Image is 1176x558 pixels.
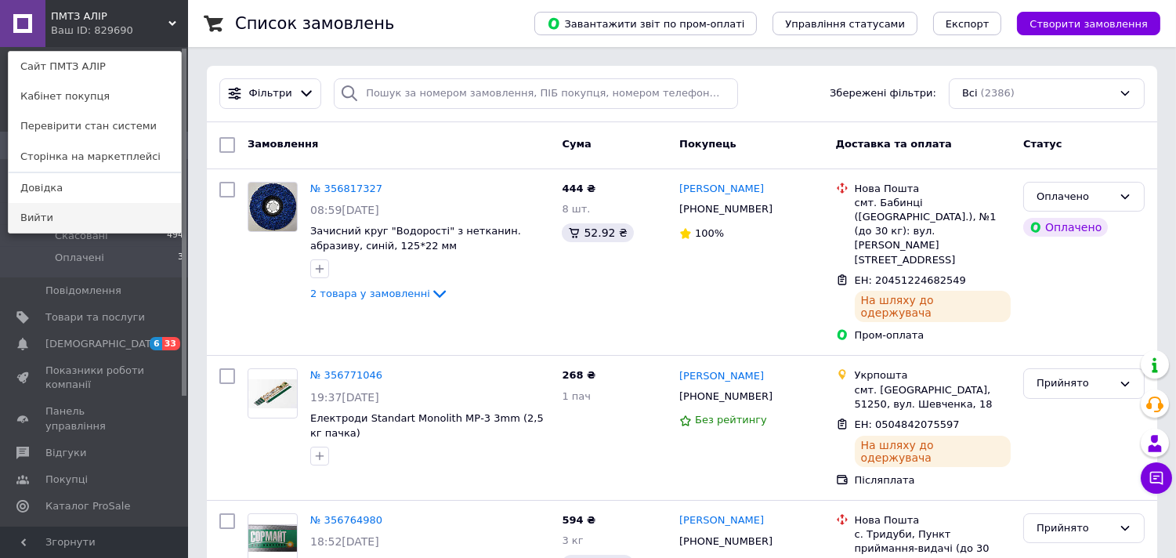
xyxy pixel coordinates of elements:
a: № 356817327 [310,183,382,194]
span: ЕН: 20451224682549 [855,274,966,286]
a: Перевірити стан системи [9,111,181,141]
span: Cума [562,138,591,150]
div: [PHONE_NUMBER] [676,386,776,407]
span: Без рейтингу [695,414,767,426]
span: Створити замовлення [1029,18,1148,30]
div: [PHONE_NUMBER] [676,531,776,552]
div: Оплачено [1037,189,1113,205]
div: 52.92 ₴ [562,223,633,242]
img: Фото товару [248,379,297,408]
div: Укрпошта [855,368,1011,382]
span: Покупець [679,138,736,150]
a: 2 товара у замовленні [310,288,449,299]
div: Прийнято [1037,375,1113,392]
span: Повідомлення [45,284,121,298]
a: Сторінка на маркетплейсі [9,142,181,172]
a: Електроди Standart Monolith МР-3 3mm (2,5 кг пачка) [310,412,544,439]
span: Фільтри [249,86,292,101]
h1: Список замовлень [235,14,394,33]
span: 3 кг [562,534,583,546]
div: На шляху до одержувача [855,436,1011,467]
span: 6 [150,337,162,350]
div: Післяплата [855,473,1011,487]
span: Товари та послуги [45,310,145,324]
input: Пошук за номером замовлення, ПІБ покупця, номером телефону, Email, номером накладної [334,78,738,109]
span: 3 [178,251,183,265]
span: 268 ₴ [562,369,595,381]
span: [DEMOGRAPHIC_DATA] [45,337,161,351]
span: 444 ₴ [562,183,595,194]
div: смт. Бабинці ([GEOGRAPHIC_DATA].), №1 (до 30 кг): вул. [PERSON_NAME][STREET_ADDRESS] [855,196,1011,267]
a: Вийти [9,203,181,233]
span: ЕН: 0504842075597 [855,418,960,430]
a: Сайт ПМТЗ АЛІР [9,52,181,82]
span: 2 товара у замовленні [310,288,430,299]
span: 100% [695,227,724,239]
div: Ваш ID: 829690 [51,24,117,38]
span: 594 ₴ [562,514,595,526]
a: Фото товару [248,368,298,418]
span: Покупці [45,473,88,487]
a: № 356764980 [310,514,382,526]
button: Створити замовлення [1017,12,1160,35]
span: 19:37[DATE] [310,391,379,404]
button: Управління статусами [773,12,917,35]
a: № 356771046 [310,369,382,381]
span: Експорт [946,18,990,30]
span: Каталог ProSale [45,499,130,513]
span: Статус [1023,138,1062,150]
div: смт. [GEOGRAPHIC_DATA], 51250, вул. Шевченка, 18 [855,383,1011,411]
span: Управління статусами [785,18,905,30]
div: Пром-оплата [855,328,1011,342]
span: Збережені фільтри: [830,86,936,101]
span: 8 шт. [562,203,590,215]
span: 18:52[DATE] [310,535,379,548]
div: На шляху до одержувача [855,291,1011,322]
a: Зачисний круг "Водорості" з нетканин. абразиву, синій, 125*22 мм [310,225,521,252]
div: Нова Пошта [855,513,1011,527]
a: Кабінет покупця [9,82,181,111]
img: Фото товару [248,183,297,231]
span: 494 [167,229,183,243]
span: (2386) [981,87,1015,99]
img: Фото товару [248,524,297,552]
button: Завантажити звіт по пром-оплаті [534,12,757,35]
span: Оплачені [55,251,104,265]
a: [PERSON_NAME] [679,369,764,384]
div: [PHONE_NUMBER] [676,199,776,219]
a: Створити замовлення [1001,17,1160,29]
div: Оплачено [1023,218,1108,237]
span: 33 [162,337,180,350]
span: ПМТЗ АЛІР [51,9,168,24]
span: Панель управління [45,404,145,433]
span: Завантажити звіт по пром-оплаті [547,16,744,31]
button: Чат з покупцем [1141,462,1172,494]
span: 08:59[DATE] [310,204,379,216]
a: Фото товару [248,182,298,232]
a: [PERSON_NAME] [679,182,764,197]
span: Доставка та оплата [836,138,952,150]
span: 1 пач [562,390,591,402]
a: Довідка [9,173,181,203]
span: Скасовані [55,229,108,243]
a: [PERSON_NAME] [679,513,764,528]
span: Всі [962,86,978,101]
div: Нова Пошта [855,182,1011,196]
div: Прийнято [1037,520,1113,537]
span: Замовлення [248,138,318,150]
span: Відгуки [45,446,86,460]
span: Показники роботи компанії [45,364,145,392]
button: Експорт [933,12,1002,35]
